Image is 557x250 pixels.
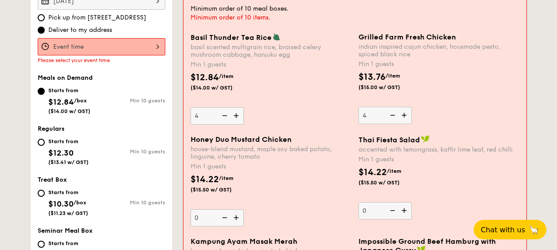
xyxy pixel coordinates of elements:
[38,227,93,234] span: Seminar Meal Box
[230,107,244,124] img: icon-add.58712e84.svg
[191,107,244,125] input: Basil Thunder Tea Ricebasil scented multigrain rice, braised celery mushroom cabbage, hanjuku egg...
[191,186,251,193] span: ($15.50 w/ GST)
[385,107,398,124] img: icon-reduce.1d2dbef1.svg
[48,138,89,145] div: Starts from
[421,135,430,143] img: icon-vegan.f8ff3823.svg
[38,241,45,248] input: Starts from$21.60/bundle($23.54 w/ GST)Min 10 guests
[219,73,234,79] span: /item
[358,107,412,124] input: Grilled Farm Fresh Chickenindian inspired cajun chicken, housmade pesto, spiced black riceMin 1 g...
[191,84,251,91] span: ($14.00 w/ GST)
[358,84,419,91] span: ($15.00 w/ GST)
[48,13,146,22] span: Pick up from [STREET_ADDRESS]
[358,155,519,164] div: Min 1 guests
[219,175,234,181] span: /item
[230,209,244,226] img: icon-add.58712e84.svg
[48,87,90,94] div: Starts from
[38,190,45,197] input: Starts from$10.30/box($11.23 w/ GST)Min 10 guests
[191,43,351,59] div: basil scented multigrain rice, braised celery mushroom cabbage, hanjuku egg
[74,98,87,104] span: /box
[101,199,165,206] div: Min 10 guests
[48,199,74,209] span: $10.30
[529,225,539,235] span: 🦙
[38,57,110,63] span: Please select your event time
[48,26,112,35] span: Deliver to my address
[398,202,412,219] img: icon-add.58712e84.svg
[191,162,351,171] div: Min 1 guests
[48,159,89,165] span: ($13.41 w/ GST)
[358,136,420,144] span: Thai Fiesta Salad
[358,179,419,186] span: ($15.50 w/ GST)
[217,209,230,226] img: icon-reduce.1d2dbef1.svg
[191,72,219,83] span: $12.84
[358,146,519,153] div: accented with lemongrass, kaffir lime leaf, red chilli
[474,220,546,239] button: Chat with us🦙
[38,14,45,21] input: Pick up from [STREET_ADDRESS]
[191,209,244,227] input: Honey Duo Mustard Chickenhouse-blend mustard, maple soy baked potato, linguine, cherry tomatoMin ...
[48,148,74,158] span: $12.30
[358,33,456,41] span: Grilled Farm Fresh Chicken
[38,176,67,184] span: Treat Box
[387,168,401,174] span: /item
[38,27,45,34] input: Deliver to my address
[48,97,74,107] span: $12.84
[191,33,272,42] span: Basil Thunder Tea Rice
[38,74,93,82] span: Meals on Demand
[358,43,519,58] div: indian inspired cajun chicken, housmade pesto, spiced black rice
[101,98,165,104] div: Min 10 guests
[74,199,86,206] span: /box
[191,135,292,144] span: Honey Duo Mustard Chicken
[386,73,400,79] span: /item
[191,13,519,22] div: Minimum order of 10 items.
[48,240,95,247] div: Starts from
[38,38,165,55] input: Event time
[48,210,88,216] span: ($11.23 w/ GST)
[38,88,45,95] input: Starts from$12.84/box($14.00 w/ GST)Min 10 guests
[191,60,351,69] div: Min 1 guests
[191,174,219,185] span: $14.22
[385,202,398,219] img: icon-reduce.1d2dbef1.svg
[48,189,88,196] div: Starts from
[398,107,412,124] img: icon-add.58712e84.svg
[101,148,165,155] div: Min 10 guests
[191,237,297,246] span: Kampung Ayam Masak Merah
[358,167,387,178] span: $14.22
[217,107,230,124] img: icon-reduce.1d2dbef1.svg
[48,108,90,114] span: ($14.00 w/ GST)
[481,226,525,234] span: Chat with us
[38,125,65,133] span: Regulars
[358,60,519,69] div: Min 1 guests
[273,33,280,41] img: icon-vegetarian.fe4039eb.svg
[38,139,45,146] input: Starts from$12.30($13.41 w/ GST)Min 10 guests
[358,72,386,82] span: $13.76
[358,202,412,219] input: Thai Fiesta Saladaccented with lemongrass, kaffir lime leaf, red chilliMin 1 guests$14.22/item($1...
[191,145,351,160] div: house-blend mustard, maple soy baked potato, linguine, cherry tomato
